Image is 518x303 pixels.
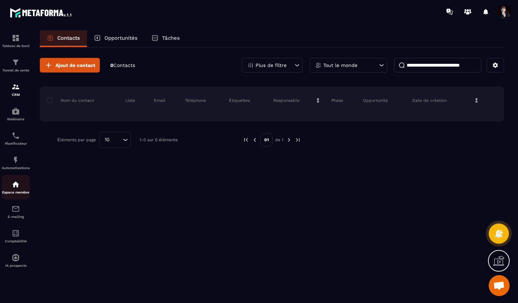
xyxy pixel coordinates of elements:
[2,68,30,72] p: Tunnel de vente
[2,126,30,151] a: schedulerschedulerPlanificateur
[145,30,187,47] a: Tâches
[2,77,30,102] a: formationformationCRM
[275,137,283,143] p: de 1
[113,62,135,68] span: Contacts
[112,136,121,144] input: Search for option
[412,98,447,103] p: Date de création
[243,137,249,143] img: prev
[2,44,30,48] p: Tableau de bord
[12,229,20,237] img: accountant
[2,190,30,194] p: Espace membre
[260,133,273,146] p: 01
[2,151,30,175] a: automationsautomationsAutomatisations
[12,205,20,213] img: email
[140,137,178,142] p: 1-0 sur 0 éléments
[295,137,301,143] img: next
[162,35,180,41] p: Tâches
[2,199,30,224] a: emailemailE-mailing
[125,98,135,103] p: Liste
[154,98,165,103] p: Email
[87,30,145,47] a: Opportunités
[2,29,30,53] a: formationformationTableau de bord
[323,63,357,68] p: Tout le monde
[40,58,100,73] button: Ajout de contact
[185,98,206,103] p: Téléphone
[252,137,258,143] img: prev
[40,30,87,47] a: Contacts
[2,102,30,126] a: automationsautomationsWebinaire
[286,137,292,143] img: next
[102,136,112,144] span: 10
[110,62,135,69] p: 0
[12,58,20,67] img: formation
[2,117,30,121] p: Webinaire
[331,98,343,103] p: Phase
[104,35,138,41] p: Opportunités
[229,98,250,103] p: Étiquettes
[55,62,95,69] span: Ajout de contact
[12,107,20,115] img: automations
[57,35,80,41] p: Contacts
[363,98,388,103] p: Opportunité
[12,131,20,140] img: scheduler
[12,180,20,189] img: automations
[2,264,30,267] p: IA prospects
[12,83,20,91] img: formation
[57,137,96,142] p: Éléments par page
[2,166,30,170] p: Automatisations
[99,132,131,148] div: Search for option
[2,142,30,145] p: Planificateur
[2,224,30,248] a: accountantaccountantComptabilité
[273,98,299,103] p: Responsable
[47,98,94,103] p: Nom du contact
[12,34,20,42] img: formation
[2,175,30,199] a: automationsautomationsEspace membre
[256,63,287,68] p: Plus de filtre
[2,53,30,77] a: formationformationTunnel de vente
[12,253,20,262] img: automations
[2,239,30,243] p: Comptabilité
[12,156,20,164] img: automations
[489,275,510,296] a: Ouvrir le chat
[10,6,73,19] img: logo
[2,93,30,97] p: CRM
[2,215,30,219] p: E-mailing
